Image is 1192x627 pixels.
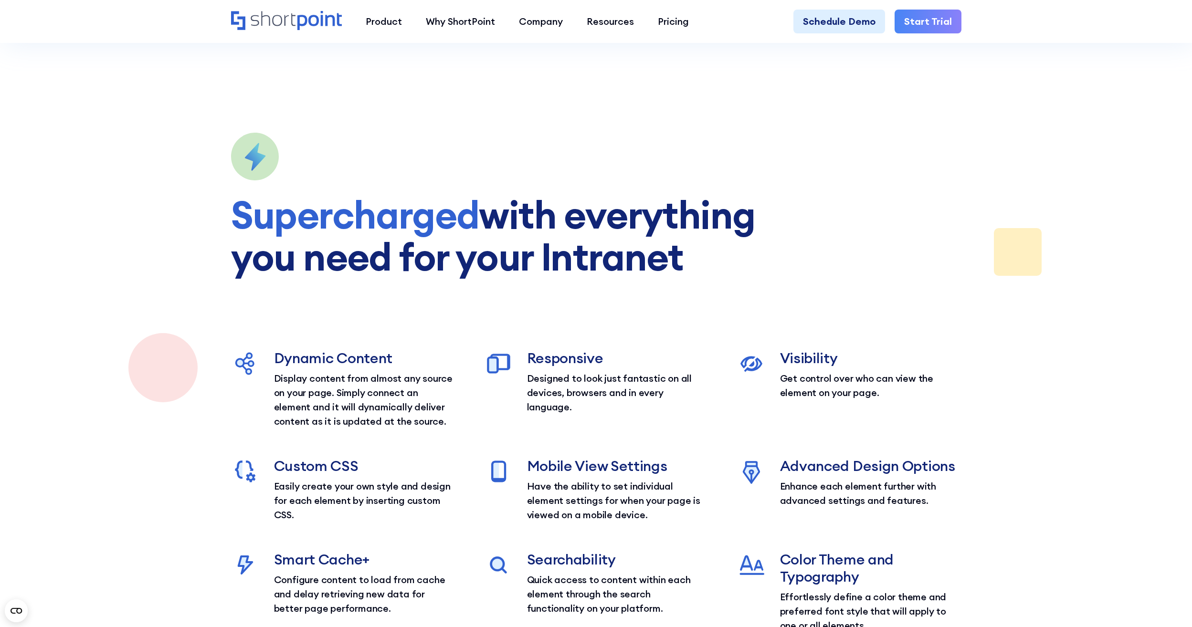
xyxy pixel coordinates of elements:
button: Open CMP widget [5,599,28,622]
h3: Searchability [527,551,708,568]
h3: Color Theme and Typography [780,551,961,585]
p: Easily create your own style and design for each element by inserting custom CSS. [274,479,455,522]
p: Designed to look just fantastic on all devices, browsers and in every language. [527,371,708,414]
a: Resources [575,10,646,33]
div: Resources [587,14,634,29]
a: Schedule Demo [793,10,885,33]
p: Enhance each element further with advanced settings and features. [780,479,961,508]
div: Pricing [658,14,689,29]
div: Product [366,14,402,29]
a: Why ShortPoint [414,10,507,33]
div: Why ShortPoint [426,14,495,29]
h3: Visibility [780,349,961,366]
a: Pricing [646,10,701,33]
a: Product [354,10,414,33]
p: Configure content to load from cache and delay retrieving new data for better page performance. [274,573,455,616]
a: Company [507,10,575,33]
h3: Custom CSS [274,457,455,474]
h3: Dynamic Content [274,349,455,366]
em: Supercharged [231,190,479,239]
a: Start Trial [895,10,961,33]
p: Have the ability to set individual element settings for when your page is viewed on a mobile device. [527,479,708,522]
iframe: Chat Widget [1144,581,1192,627]
p: Quick access to content within each element through the search functionality on your platform. [527,573,708,616]
p: Get control over who can view the element on your page. [780,371,961,400]
h3: Smart Cache+ [274,551,455,568]
p: Display content from almost any source on your page. Simply connect an element and it will dynami... [274,371,455,428]
h3: Responsive [527,349,708,366]
h3: Advanced Design Options [780,457,961,474]
a: Home [231,11,342,31]
div: Company [519,14,563,29]
h2: with everything you need for your Intranet [231,194,768,278]
h3: Mobile View Settings [527,457,708,474]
